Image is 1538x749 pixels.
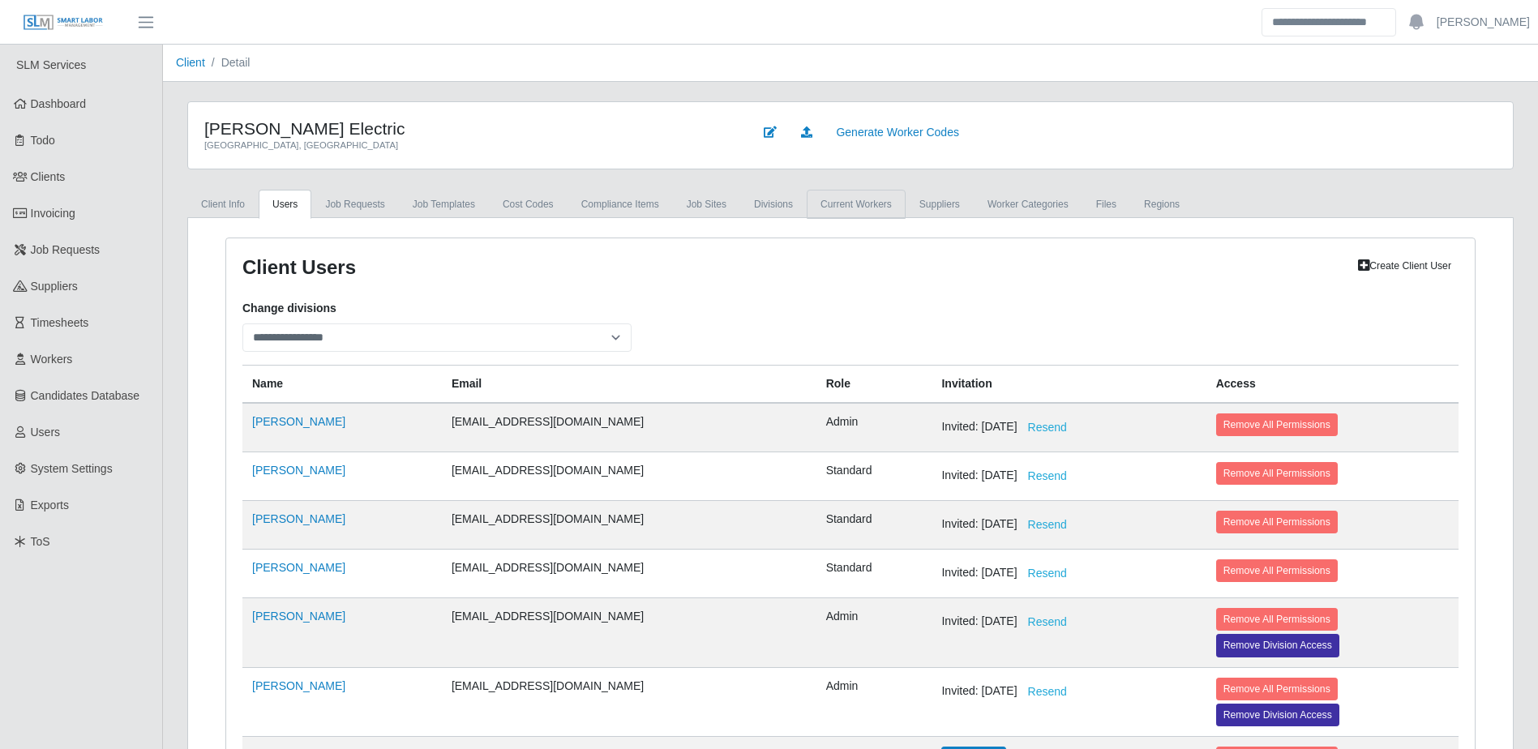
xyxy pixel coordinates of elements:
a: Job Requests [311,190,398,219]
span: Job Requests [31,243,101,256]
a: Job Templates [399,190,489,219]
th: Role [816,365,932,403]
button: Remove Division Access [1216,634,1339,657]
a: Regions [1130,190,1193,219]
button: Resend [1017,678,1077,706]
div: [GEOGRAPHIC_DATA], [GEOGRAPHIC_DATA] [204,139,729,152]
a: Current Workers [807,190,906,219]
td: Admin [816,403,932,452]
h4: Client Users [242,255,735,280]
span: Invited: [DATE] [941,566,1077,579]
span: Suppliers [31,280,78,293]
button: Resend [1017,559,1077,588]
a: [PERSON_NAME] [252,512,345,525]
a: Suppliers [906,190,974,219]
button: Remove All Permissions [1216,413,1338,436]
td: Standard [816,500,932,549]
span: Dashboard [31,97,87,110]
a: cost codes [489,190,568,219]
a: [PERSON_NAME] [252,679,345,692]
span: Exports [31,499,69,511]
li: Detail [205,54,251,71]
th: Email [442,365,816,403]
button: Resend [1017,511,1077,539]
th: Invitation [932,365,1206,403]
button: Remove All Permissions [1216,462,1338,485]
button: Resend [1017,462,1077,490]
a: Users [259,190,311,219]
span: Todo [31,134,55,147]
a: [PERSON_NAME] [252,561,345,574]
button: Remove All Permissions [1216,511,1338,533]
td: [EMAIL_ADDRESS][DOMAIN_NAME] [442,452,816,500]
img: SLM Logo [23,14,104,32]
a: [PERSON_NAME] [1437,14,1530,31]
td: Standard [816,452,932,500]
a: job sites [673,190,740,219]
button: Remove All Permissions [1216,678,1338,700]
th: Name [242,365,442,403]
span: SLM Services [16,58,86,71]
td: Standard [816,549,932,597]
span: Invited: [DATE] [941,517,1077,530]
span: Invited: [DATE] [941,420,1077,433]
span: Users [31,426,61,439]
span: ToS [31,535,50,548]
td: [EMAIL_ADDRESS][DOMAIN_NAME] [442,549,816,597]
span: Timesheets [31,316,89,329]
span: Clients [31,170,66,183]
a: Create Client User [1351,255,1459,277]
span: Invited: [DATE] [941,684,1077,697]
td: [EMAIL_ADDRESS][DOMAIN_NAME] [442,597,816,667]
span: Invited: [DATE] [941,469,1077,481]
span: Invoicing [31,207,75,220]
input: Search [1262,8,1396,36]
a: [PERSON_NAME] [252,415,345,428]
button: Remove All Permissions [1216,608,1338,631]
a: [PERSON_NAME] [252,610,345,623]
span: Invited: [DATE] [941,614,1077,627]
a: Client [176,56,205,69]
a: Files [1082,190,1130,219]
a: Generate Worker Codes [825,118,969,147]
a: Divisions [740,190,807,219]
a: Client Info [187,190,259,219]
td: Admin [816,667,932,737]
label: Change divisions [242,300,336,317]
td: [EMAIL_ADDRESS][DOMAIN_NAME] [442,667,816,737]
button: Resend [1017,608,1077,636]
td: Admin [816,597,932,667]
td: [EMAIL_ADDRESS][DOMAIN_NAME] [442,500,816,549]
span: Workers [31,353,73,366]
button: Resend [1017,413,1077,442]
span: System Settings [31,462,113,475]
button: Remove Division Access [1216,704,1339,726]
td: [EMAIL_ADDRESS][DOMAIN_NAME] [442,403,816,452]
button: Remove All Permissions [1216,559,1338,582]
a: [PERSON_NAME] [252,464,345,477]
a: Worker Categories [974,190,1082,219]
h4: [PERSON_NAME] Electric [204,118,729,139]
a: Compliance Items [568,190,673,219]
th: Access [1206,365,1459,403]
span: Candidates Database [31,389,140,402]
